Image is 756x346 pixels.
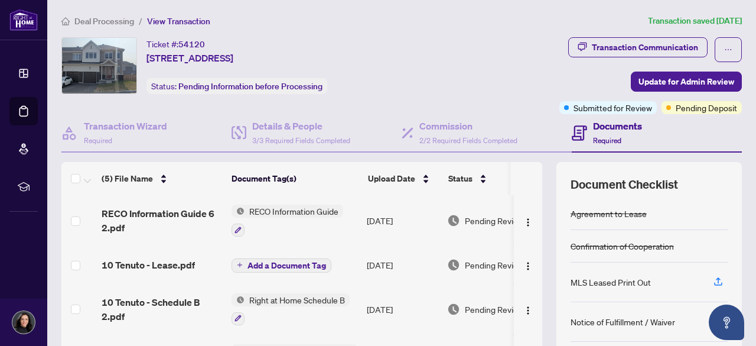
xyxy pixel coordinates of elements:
[146,51,233,65] span: [STREET_ADDRESS]
[519,211,537,230] button: Logo
[102,258,195,272] span: 10 Tenuto - Lease.pdf
[9,9,38,31] img: logo
[74,16,134,27] span: Deal Processing
[368,172,415,185] span: Upload Date
[237,262,243,268] span: plus
[62,38,136,93] img: IMG-X12335798_1.jpg
[447,258,460,271] img: Document Status
[465,214,524,227] span: Pending Review
[519,256,537,274] button: Logo
[362,195,442,246] td: [DATE]
[84,136,112,145] span: Required
[571,176,678,193] span: Document Checklist
[593,119,642,133] h4: Documents
[102,206,222,235] span: RECO Information Guide 6 2.pdf
[571,240,674,253] div: Confirmation of Cooperation
[519,300,537,319] button: Logo
[447,303,460,316] img: Document Status
[147,16,210,27] span: View Transaction
[638,72,734,91] span: Update for Admin Review
[573,101,652,114] span: Submitted for Review
[568,37,708,57] button: Transaction Communication
[252,119,350,133] h4: Details & People
[178,81,322,92] span: Pending Information before Processing
[12,311,35,334] img: Profile Icon
[419,136,517,145] span: 2/2 Required Fields Completed
[362,284,442,335] td: [DATE]
[146,78,327,94] div: Status:
[571,207,647,220] div: Agreement to Lease
[102,172,153,185] span: (5) File Name
[523,261,533,271] img: Logo
[232,205,245,218] img: Status Icon
[232,293,245,306] img: Status Icon
[465,303,524,316] span: Pending Review
[245,293,350,306] span: Right at Home Schedule B
[252,136,350,145] span: 3/3 Required Fields Completed
[571,315,675,328] div: Notice of Fulfillment / Waiver
[178,39,205,50] span: 54120
[592,38,698,57] div: Transaction Communication
[724,46,732,54] span: ellipsis
[448,172,472,185] span: Status
[245,205,343,218] span: RECO Information Guide
[363,162,444,195] th: Upload Date
[247,261,326,270] span: Add a Document Tag
[523,218,533,227] img: Logo
[232,205,343,237] button: Status IconRECO Information Guide
[227,162,363,195] th: Document Tag(s)
[102,295,222,324] span: 10 Tenuto - Schedule B 2.pdf
[419,119,517,133] h4: Commission
[139,14,142,28] li: /
[232,257,331,273] button: Add a Document Tag
[362,246,442,284] td: [DATE]
[631,72,742,92] button: Update for Admin Review
[447,214,460,227] img: Document Status
[676,101,737,114] span: Pending Deposit
[61,17,70,25] span: home
[465,258,524,271] span: Pending Review
[648,14,742,28] article: Transaction saved [DATE]
[146,37,205,51] div: Ticket #:
[444,162,544,195] th: Status
[97,162,227,195] th: (5) File Name
[84,119,167,133] h4: Transaction Wizard
[593,136,621,145] span: Required
[232,258,331,273] button: Add a Document Tag
[709,305,744,340] button: Open asap
[571,276,651,289] div: MLS Leased Print Out
[232,293,350,325] button: Status IconRight at Home Schedule B
[523,306,533,315] img: Logo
